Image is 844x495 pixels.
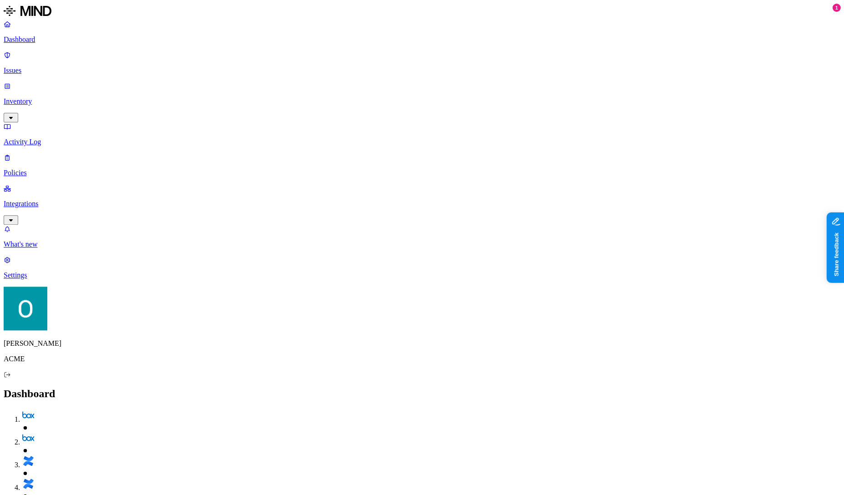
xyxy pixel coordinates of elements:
[4,271,840,279] p: Settings
[4,240,840,248] p: What's new
[4,138,840,146] p: Activity Log
[4,35,840,44] p: Dashboard
[4,169,840,177] p: Policies
[4,287,47,330] img: Ofir Englard
[832,4,840,12] div: 1
[4,66,840,75] p: Issues
[22,409,35,422] img: box.svg
[4,200,840,208] p: Integrations
[4,184,840,223] a: Integrations
[4,355,840,363] p: ACME
[4,51,840,75] a: Issues
[4,4,51,18] img: MIND
[4,225,840,248] a: What's new
[4,82,840,121] a: Inventory
[4,388,840,400] h2: Dashboard
[4,97,840,106] p: Inventory
[22,432,35,444] img: box.svg
[4,122,840,146] a: Activity Log
[4,153,840,177] a: Policies
[4,4,840,20] a: MIND
[4,256,840,279] a: Settings
[4,20,840,44] a: Dashboard
[22,477,35,490] img: confluence.svg
[22,455,35,467] img: confluence.svg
